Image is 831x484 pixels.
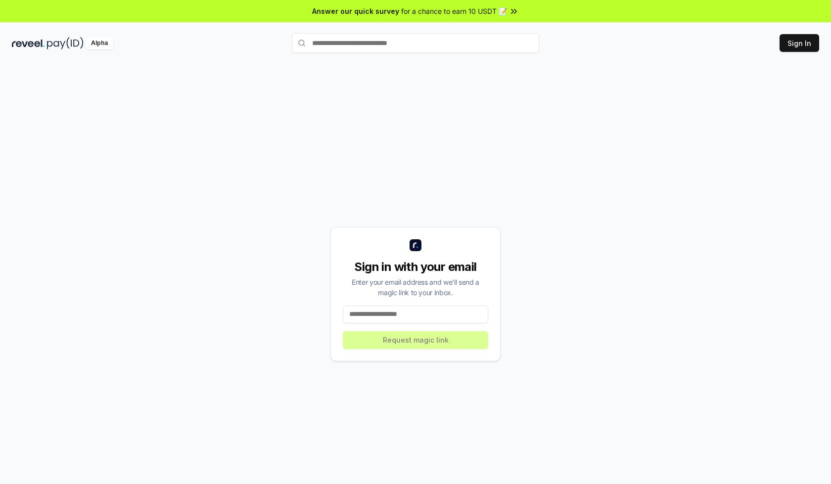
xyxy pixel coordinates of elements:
[410,239,421,251] img: logo_small
[86,37,113,49] div: Alpha
[343,259,488,275] div: Sign in with your email
[401,6,507,16] span: for a chance to earn 10 USDT 📝
[780,34,819,52] button: Sign In
[312,6,399,16] span: Answer our quick survey
[343,277,488,298] div: Enter your email address and we’ll send a magic link to your inbox.
[47,37,84,49] img: pay_id
[12,37,45,49] img: reveel_dark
